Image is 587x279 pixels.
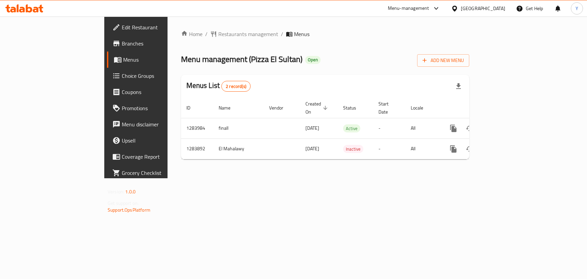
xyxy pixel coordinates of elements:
span: 1.0.0 [125,187,136,196]
td: - [373,118,405,138]
span: Status [343,104,365,112]
span: Inactive [343,145,363,153]
span: Grocery Checklist [122,169,197,177]
td: finall [213,118,264,138]
div: Menu-management [388,4,429,12]
td: El Mahalawy [213,138,264,159]
button: Add New Menu [417,54,469,67]
a: Restaurants management [210,30,278,38]
span: Start Date [378,100,397,116]
span: [DATE] [305,144,319,153]
table: enhanced table [181,98,515,159]
div: Total records count [221,81,251,92]
span: Promotions [122,104,197,112]
span: Branches [122,39,197,48]
button: Change Status [462,141,478,157]
h2: Menus List [186,81,251,92]
li: / [281,30,283,38]
a: Menu disclaimer [107,116,202,132]
span: Active [343,125,360,132]
span: Y [576,5,578,12]
td: - [373,138,405,159]
span: Get support on: [108,199,139,208]
td: All [405,138,440,159]
a: Grocery Checklist [107,165,202,181]
span: Coverage Report [122,153,197,161]
span: Created On [305,100,330,116]
span: Choice Groups [122,72,197,80]
span: Coupons [122,88,197,96]
span: Locale [411,104,432,112]
a: Menus [107,52,202,68]
div: [GEOGRAPHIC_DATA] [461,5,505,12]
span: Menu disclaimer [122,120,197,128]
span: Version: [108,187,124,196]
span: Menus [294,30,309,38]
span: ID [186,104,199,112]
a: Promotions [107,100,202,116]
span: Name [219,104,239,112]
nav: breadcrumb [181,30,469,38]
th: Actions [440,98,515,118]
span: Restaurants management [218,30,278,38]
button: more [445,141,462,157]
span: Open [305,57,321,63]
span: Vendor [269,104,292,112]
span: [DATE] [305,124,319,132]
li: / [205,30,208,38]
a: Choice Groups [107,68,202,84]
a: Edit Restaurant [107,19,202,35]
a: Upsell [107,132,202,149]
span: Menus [123,56,197,64]
button: more [445,120,462,136]
a: Support.OpsPlatform [108,206,150,214]
a: Branches [107,35,202,52]
a: Coverage Report [107,149,202,165]
span: Upsell [122,136,197,145]
span: Edit Restaurant [122,23,197,31]
a: Coupons [107,84,202,100]
div: Open [305,56,321,64]
td: All [405,118,440,138]
span: Menu management ( Pizza El Sultan ) [181,52,302,67]
span: Add New Menu [423,56,464,65]
span: 2 record(s) [222,83,250,90]
div: Export file [450,78,467,94]
button: Change Status [462,120,478,136]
